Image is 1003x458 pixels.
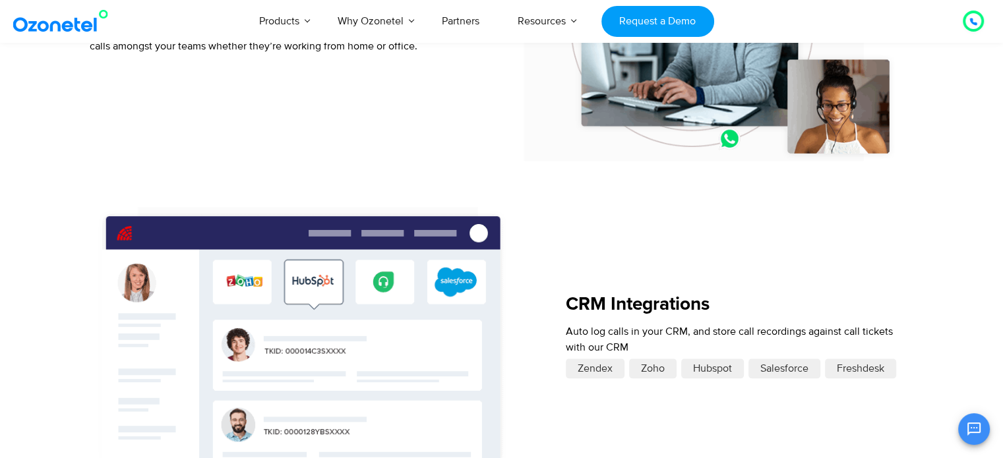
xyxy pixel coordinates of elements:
span: Zendex [578,360,613,376]
a: Request a Demo [601,6,714,37]
span: Hubspot [693,360,732,376]
div: Auto log calls in your CRM, and store call recordings against call tickets with our CRM [566,324,912,362]
span: Freshdesk [837,360,884,376]
span: Salesforce [760,360,808,376]
span: Zoho [641,360,665,376]
h5: CRM Integrations [566,295,912,314]
button: Open chat [958,413,990,445]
